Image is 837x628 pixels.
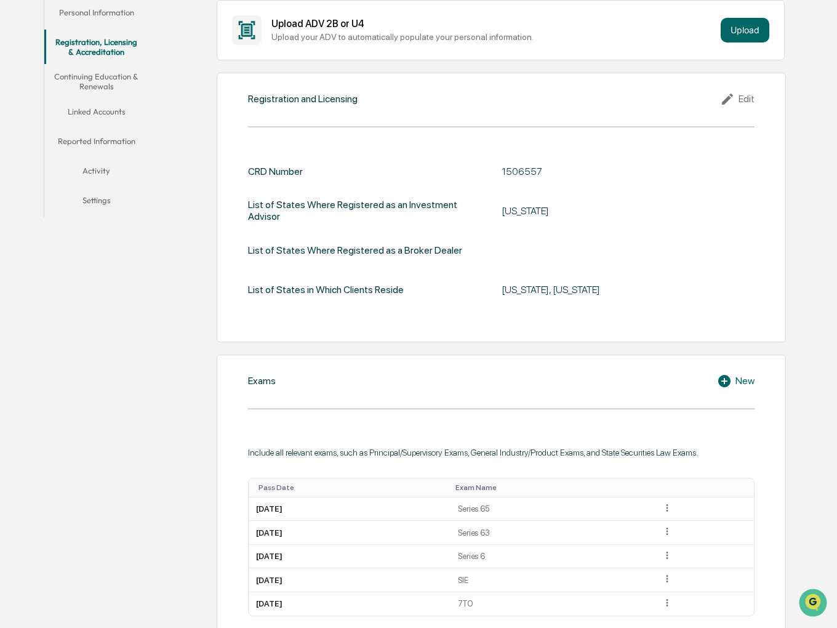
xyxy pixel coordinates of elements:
span: Pylon [122,209,149,218]
td: [DATE] [249,568,450,592]
button: Continuing Education & Renewals [44,64,149,99]
div: Toggle SortBy [258,483,445,492]
td: 7TO [451,592,654,616]
div: Upload your ADV to automatically populate your personal information. [271,32,715,42]
div: [US_STATE] [502,205,755,217]
td: SIE [451,568,654,592]
div: [US_STATE], [US_STATE] [502,284,755,296]
div: We're available if you need us! [42,107,156,116]
div: List of States Where Registered as an Investment Advisor [248,197,476,225]
div: Exams [248,375,276,387]
div: List of States Where Registered as a Broker Dealer [248,244,462,256]
a: 🖐️Preclearance [7,150,84,172]
button: Upload [721,18,769,42]
div: 🔎 [12,180,22,190]
button: Linked Accounts [44,99,149,129]
td: [DATE] [249,545,450,569]
div: Edit [720,92,755,107]
span: Attestations [102,155,153,167]
td: Series 63 [451,521,654,545]
td: [DATE] [249,521,450,545]
div: Registration and Licensing [248,93,358,105]
a: 🗄️Attestations [84,150,158,172]
iframe: Open customer support [798,587,831,621]
div: Upload ADV 2B or U4 [271,18,715,30]
td: Series 6 [451,545,654,569]
button: Registration, Licensing & Accreditation [44,30,149,65]
div: Toggle SortBy [664,483,749,492]
a: Powered byPylon [87,208,149,218]
td: [DATE] [249,497,450,521]
button: Settings [44,188,149,217]
div: CRD Number [248,166,303,177]
button: Start new chat [209,98,224,113]
div: Toggle SortBy [455,483,649,492]
span: Data Lookup [25,179,78,191]
p: How can we help? [12,26,224,46]
div: Start new chat [42,94,202,107]
div: List of States in Which Clients Reside [248,276,404,304]
button: Activity [44,158,149,188]
div: 🗄️ [89,156,99,166]
span: Preclearance [25,155,79,167]
td: [DATE] [249,592,450,616]
img: 1746055101610-c473b297-6a78-478c-a979-82029cc54cd1 [12,94,34,116]
div: New [717,374,755,388]
td: Series 65 [451,497,654,521]
a: 🔎Data Lookup [7,174,82,196]
div: 🖐️ [12,156,22,166]
div: Include all relevant exams, such as Principal/Supervisory Exams, General Industry/Product Exams, ... [248,448,754,457]
button: Reported Information [44,129,149,158]
div: 1506557 [502,166,755,177]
